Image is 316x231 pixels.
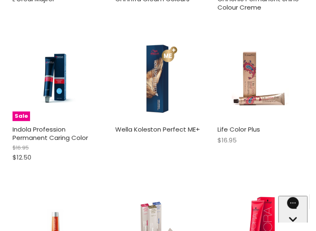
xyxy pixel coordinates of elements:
[115,36,201,122] img: Wella Koleston Perfect ME+
[217,136,237,145] span: $16.95
[13,36,99,122] a: Indola Profession Permanent Caring ColorSale
[115,125,200,134] a: Wella Koleston Perfect ME+
[13,112,30,121] span: Sale
[217,36,303,122] a: Life Color Plus
[13,153,31,162] span: $12.50
[13,125,88,142] a: Indola Profession Permanent Caring Color
[278,196,308,223] iframe: Gorgias live chat messenger
[217,125,260,134] a: Life Color Plus
[27,36,84,122] img: Indola Profession Permanent Caring Color
[232,36,289,122] img: Life Color Plus
[13,144,29,152] span: $16.95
